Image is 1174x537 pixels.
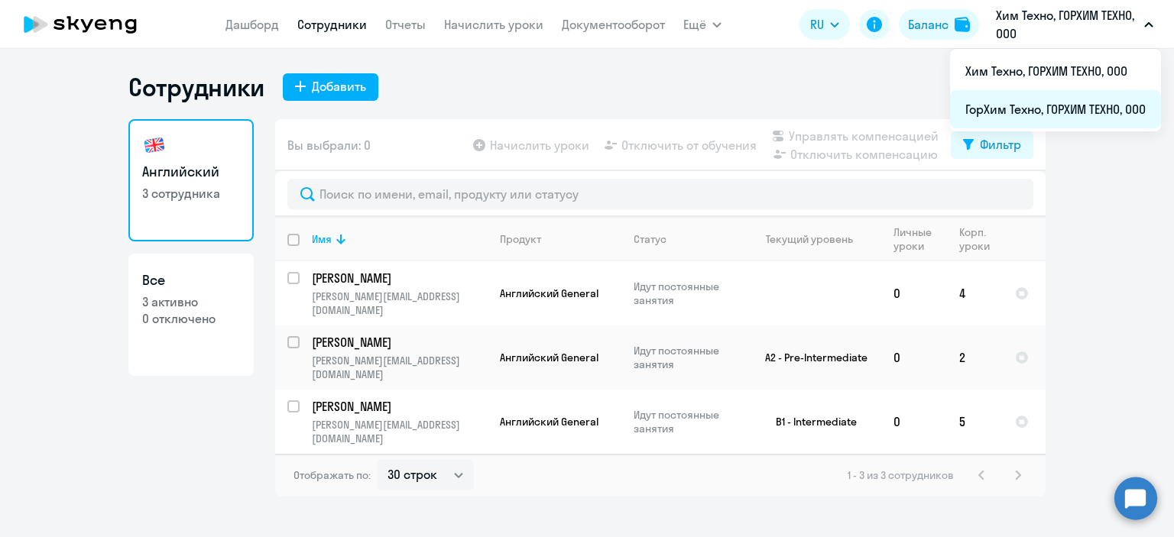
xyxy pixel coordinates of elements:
a: Начислить уроки [444,17,543,32]
div: Имя [312,232,332,246]
div: Личные уроки [893,225,946,253]
h3: Все [142,270,240,290]
p: Хим Техно, ГОРХИМ ТЕХНО, ООО [996,6,1138,43]
td: 5 [947,390,1003,454]
p: [PERSON_NAME][EMAIL_ADDRESS][DOMAIN_NAME] [312,418,487,445]
p: [PERSON_NAME][EMAIL_ADDRESS][DOMAIN_NAME] [312,354,487,381]
a: Дашборд [225,17,279,32]
td: 0 [881,390,947,454]
p: [PERSON_NAME] [312,334,485,351]
button: Ещё [683,9,722,40]
span: Отображать по: [293,468,371,482]
p: Идут постоянные занятия [634,344,738,371]
p: Идут постоянные занятия [634,408,738,435]
span: Английский General [500,351,598,364]
button: Балансbalance [899,9,979,40]
ul: Ещё [950,49,1161,131]
p: Идут постоянные занятия [634,280,738,307]
div: Баланс [908,15,949,34]
div: Статус [634,232,666,246]
td: 0 [881,261,947,325]
img: english [142,133,167,157]
span: RU [810,15,824,34]
div: Фильтр [980,135,1021,154]
div: Корп. уроки [959,225,1002,253]
td: B1 - Intermediate [739,390,881,454]
span: Английский General [500,286,598,300]
div: Статус [634,232,738,246]
p: 3 активно [142,293,240,310]
span: Вы выбрали: 0 [287,136,371,154]
span: 1 - 3 из 3 сотрудников [848,468,954,482]
div: Добавить [312,77,366,95]
a: Все3 активно0 отключено [128,254,254,376]
p: [PERSON_NAME] [312,270,485,286]
td: 2 [947,325,1003,390]
div: Текущий уровень [751,232,880,246]
img: balance [955,17,970,32]
div: Текущий уровень [766,232,853,246]
a: Документооборот [562,17,665,32]
h1: Сотрудники [128,72,264,102]
a: [PERSON_NAME] [312,398,487,415]
a: Отчеты [385,17,426,32]
p: [PERSON_NAME] [312,398,485,415]
p: [PERSON_NAME][EMAIL_ADDRESS][DOMAIN_NAME] [312,290,487,317]
div: Имя [312,232,487,246]
a: Сотрудники [297,17,367,32]
td: 0 [881,325,947,390]
input: Поиск по имени, email, продукту или статусу [287,179,1033,209]
div: Личные уроки [893,225,936,253]
p: 0 отключено [142,310,240,327]
div: Корп. уроки [959,225,992,253]
div: Продукт [500,232,541,246]
p: 3 сотрудника [142,185,240,202]
h3: Английский [142,162,240,182]
a: [PERSON_NAME] [312,270,487,286]
button: Добавить [283,73,378,101]
td: A2 - Pre-Intermediate [739,325,881,390]
span: Ещё [683,15,706,34]
button: Фильтр [951,131,1033,159]
a: [PERSON_NAME] [312,334,487,351]
td: 4 [947,261,1003,325]
button: Хим Техно, ГОРХИМ ТЕХНО, ООО [988,6,1161,43]
div: Продукт [500,232,621,246]
a: Английский3 сотрудника [128,119,254,241]
button: RU [799,9,850,40]
span: Английский General [500,415,598,429]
